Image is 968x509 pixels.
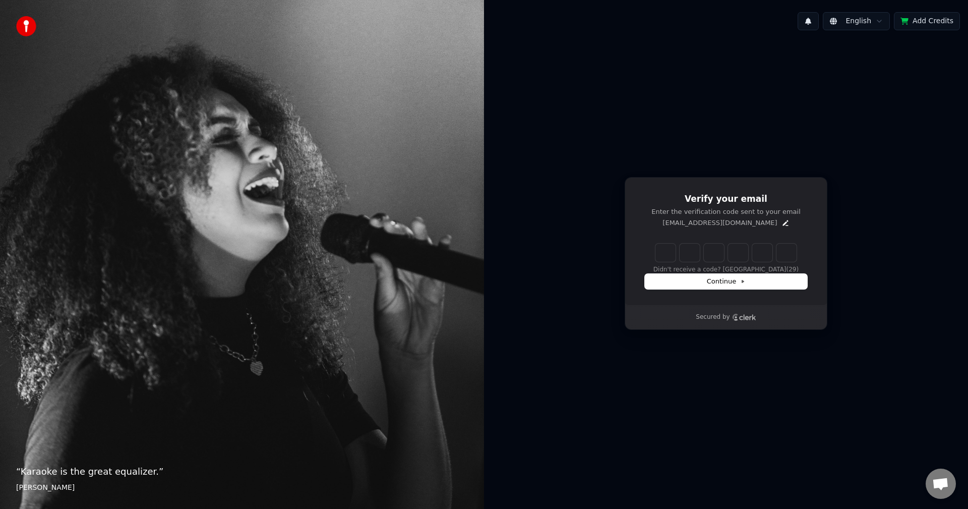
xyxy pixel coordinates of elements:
[645,274,807,289] button: Continue
[645,193,807,205] h1: Verify your email
[655,244,797,262] input: Enter verification code
[662,218,777,228] p: [EMAIL_ADDRESS][DOMAIN_NAME]
[707,277,745,286] span: Continue
[645,207,807,216] p: Enter the verification code sent to your email
[16,16,36,36] img: youka
[16,465,468,479] p: “ Karaoke is the great equalizer. ”
[894,12,960,30] button: Add Credits
[732,314,756,321] a: Clerk logo
[781,219,790,227] button: Edit
[696,313,730,321] p: Secured by
[16,483,468,493] footer: [PERSON_NAME]
[926,469,956,499] a: Open chat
